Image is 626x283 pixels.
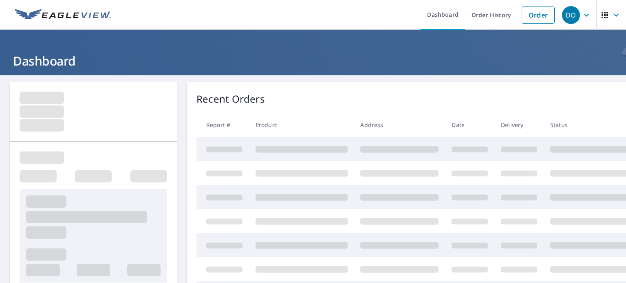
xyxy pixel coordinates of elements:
[196,92,265,106] p: Recent Orders
[445,113,494,137] th: Date
[196,113,249,137] th: Report #
[354,113,445,137] th: Address
[522,7,555,24] a: Order
[10,53,616,69] h1: Dashboard
[249,113,354,137] th: Product
[562,6,580,24] div: DO
[494,113,544,137] th: Delivery
[15,9,111,21] img: EV Logo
